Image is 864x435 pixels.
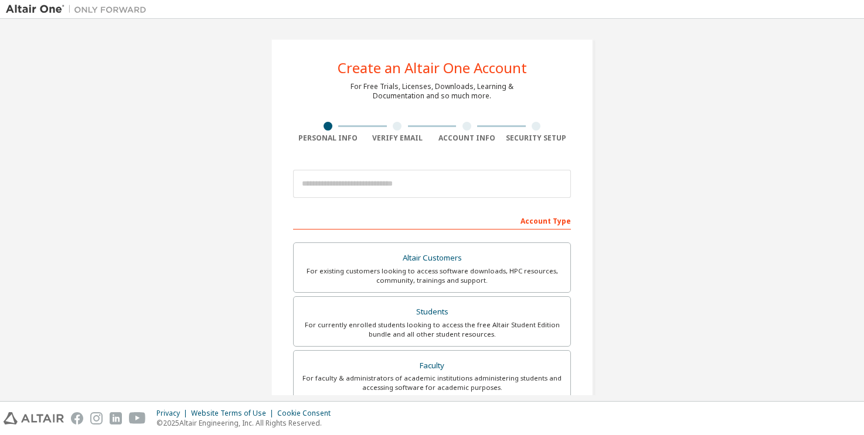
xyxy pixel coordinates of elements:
[301,358,563,374] div: Faculty
[502,133,572,143] div: Security Setup
[293,211,571,230] div: Account Type
[301,266,563,285] div: For existing customers looking to access software downloads, HPC resources, community, trainings ...
[351,82,513,101] div: For Free Trials, Licenses, Downloads, Learning & Documentation and so much more.
[301,250,563,266] div: Altair Customers
[157,418,338,428] p: © 2025 Altair Engineering, Inc. All Rights Reserved.
[293,133,363,143] div: Personal Info
[338,61,527,75] div: Create an Altair One Account
[191,409,277,418] div: Website Terms of Use
[6,4,152,15] img: Altair One
[110,412,122,424] img: linkedin.svg
[4,412,64,424] img: altair_logo.svg
[90,412,103,424] img: instagram.svg
[363,133,433,143] div: Verify Email
[432,133,502,143] div: Account Info
[129,412,146,424] img: youtube.svg
[301,374,563,392] div: For faculty & administrators of academic institutions administering students and accessing softwa...
[157,409,191,418] div: Privacy
[71,412,83,424] img: facebook.svg
[301,304,563,320] div: Students
[277,409,338,418] div: Cookie Consent
[301,320,563,339] div: For currently enrolled students looking to access the free Altair Student Edition bundle and all ...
